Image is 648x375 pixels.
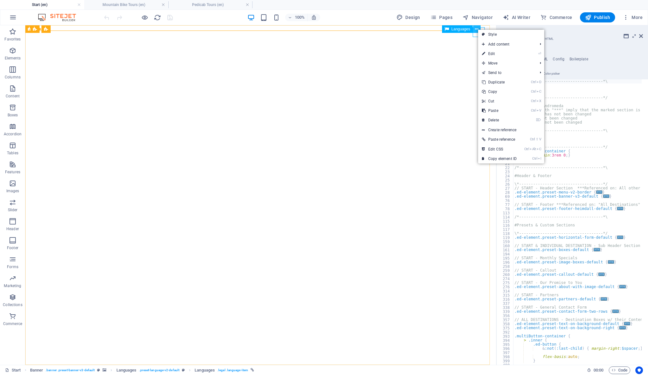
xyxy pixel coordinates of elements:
[613,310,619,313] span: ...
[153,14,161,21] button: reload
[497,256,514,260] div: 195
[285,14,308,21] button: 100%
[251,368,254,372] i: This element is linked
[3,302,22,307] p: Collections
[617,207,623,210] span: ...
[536,137,539,141] i: ⇧
[497,322,514,326] div: 358
[594,366,603,374] span: 00 00
[540,14,572,21] span: Commerce
[570,57,588,64] h4: Boilerplate
[478,154,520,163] a: CtrlICopy element ID
[5,366,21,374] a: Click to cancel selection. Double-click to open Pages
[295,14,305,21] h6: 100%
[536,70,561,77] button: Color picker
[603,194,609,198] span: ...
[497,211,514,215] div: 113
[497,178,514,182] div: 25
[497,215,514,219] div: 114
[97,368,100,372] i: This element is a customizable preset
[460,12,495,22] button: Navigator
[531,80,536,84] i: Ctrl
[497,240,514,244] div: 159
[8,207,18,212] p: Slider
[497,314,514,318] div: 356
[620,326,626,329] span: ...
[36,14,84,21] img: Editor Logo
[514,30,643,36] h2: Code
[4,283,21,288] p: Marketing
[497,223,514,227] div: 116
[497,351,514,355] div: 397
[478,58,535,68] span: Move
[394,12,423,22] div: Design (Ctrl+Alt+Y)
[497,244,514,248] div: 160
[635,366,643,374] button: Usercentrics
[497,268,514,273] div: 259
[497,219,514,223] div: 115
[478,135,520,144] a: Ctrl⇧VPaste reference
[428,12,455,22] button: Pages
[311,15,317,20] i: On resize automatically adjust zoom level to fit chosen device.
[497,281,514,285] div: 275
[195,366,215,374] span: Click to select. Double-click to edit
[617,236,623,239] span: ...
[620,285,626,288] span: ...
[154,14,161,21] i: Reload page
[497,190,514,194] div: 28
[5,75,21,80] p: Columns
[6,94,20,99] p: Content
[103,368,106,372] i: This element contains a background
[478,49,520,58] a: ⏎Edit
[168,1,252,8] h4: Pedicab Tours (en)
[500,12,533,22] button: AI Writer
[543,70,560,77] span: Color picker
[594,248,600,251] span: ...
[139,366,179,374] span: . preset-language-v2-default
[538,52,541,56] i: ⏎
[624,322,630,325] span: ...
[478,40,535,49] span: Add content
[609,366,630,374] button: Code
[182,368,185,372] i: This element is a customizable preset
[538,12,575,22] button: Commerce
[531,99,536,103] i: Ctrl
[7,151,18,156] p: Tables
[497,326,514,330] div: 375
[497,342,514,347] div: 395
[585,14,610,21] span: Publish
[530,147,536,151] i: Alt
[84,1,168,8] h4: Mountain Bike Tours (en)
[497,310,514,314] div: 339
[497,301,514,305] div: 337
[537,80,541,84] i: D
[497,207,514,211] div: 78
[217,366,248,374] span: . legal .language-item
[478,30,544,39] a: Style
[478,77,520,87] a: CtrlDDuplicate
[497,338,514,342] div: 394
[478,115,520,125] a: ⌦Delete
[497,252,514,256] div: 194
[30,366,254,374] nav: breadcrumb
[497,199,514,203] div: 76
[497,318,514,322] div: 357
[497,293,514,297] div: 315
[537,147,541,151] i: C
[497,231,514,236] div: 118
[497,186,514,190] div: 27
[514,36,630,42] h3: Manage (S)CSS, JS & HTML
[497,359,514,363] div: 399
[497,297,514,301] div: 316
[497,305,514,310] div: 338
[524,147,529,151] i: Ctrl
[497,355,514,359] div: 398
[580,12,615,22] button: Publish
[532,157,537,161] i: Ctrl
[601,297,607,301] span: ...
[116,366,137,374] span: Click to select. Double-click to edit
[478,96,520,106] a: CtrlXCut
[497,194,514,199] div: 69
[5,169,20,175] p: Features
[478,144,520,154] a: CtrlAltCEdit CSS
